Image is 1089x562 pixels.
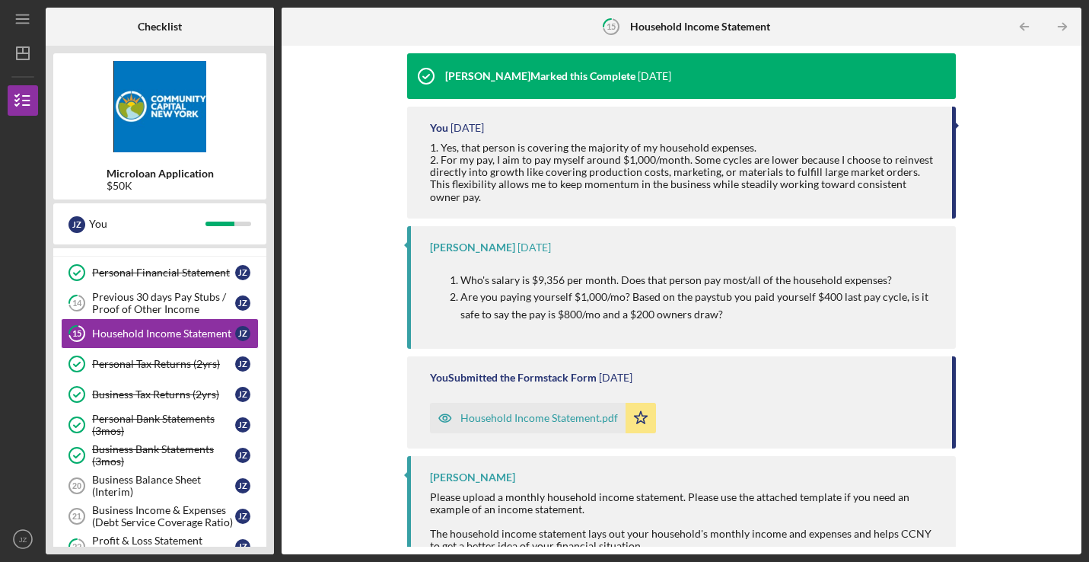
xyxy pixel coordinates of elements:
div: $50K [107,180,214,192]
tspan: 20 [72,481,81,490]
time: 2025-08-08 13:09 [451,122,484,134]
div: [PERSON_NAME] Marked this Complete [445,70,635,82]
tspan: 22 [72,542,81,552]
a: Business Bank Statements (3mos)JZ [61,440,259,471]
tspan: 15 [607,21,616,31]
a: 15Household Income StatementJZ [61,318,259,349]
p: Who's salary is $9,356 per month. Does that person pay most/all of the household expenses? [460,272,941,289]
a: Business Tax Returns (2yrs)JZ [61,379,259,410]
b: Household Income Statement [630,21,770,33]
tspan: 14 [72,299,82,308]
div: J Z [235,326,250,341]
div: Please upload a monthly household income statement. Please use the attached template if you need ... [430,491,941,552]
div: Previous 30 days Pay Stubs / Proof of Other Income [92,291,235,315]
div: J Z [235,265,250,280]
b: Checklist [138,21,182,33]
div: J Z [235,356,250,372]
div: You Submitted the Formstack Form [430,372,597,384]
a: 20Business Balance Sheet (Interim)JZ [61,471,259,501]
text: JZ [19,535,27,544]
div: J Z [235,448,250,463]
div: J Z [235,295,250,311]
div: Personal Tax Returns (2yrs) [92,358,235,370]
div: Household Income Statement.pdf [460,412,618,424]
time: 2025-08-07 15:37 [517,241,551,254]
div: J Z [235,509,250,524]
div: J Z [68,216,85,233]
div: 1. Yes, that person is covering the majority of my household expenses. 2. For my pay, I aim to pa... [430,142,938,203]
img: Product logo [53,61,266,152]
time: 2025-08-05 18:18 [599,372,632,384]
div: You [89,211,205,237]
time: 2025-08-09 01:10 [638,70,671,82]
div: [PERSON_NAME] [430,241,515,254]
div: Household Income Statement [92,327,235,340]
div: Profit & Loss Statement (Interim) [92,535,235,559]
a: Personal Bank Statements (3mos)JZ [61,410,259,440]
a: 22Profit & Loss Statement (Interim)JZ [61,532,259,562]
a: Personal Financial StatementJZ [61,257,259,288]
tspan: 21 [72,512,81,521]
div: Business Balance Sheet (Interim) [92,474,235,498]
div: J Z [235,387,250,402]
div: Business Income & Expenses (Debt Service Coverage Ratio) [92,504,235,528]
div: Business Bank Statements (3mos) [92,443,235,468]
div: [PERSON_NAME] [430,471,515,484]
button: Household Income Statement.pdf [430,403,656,433]
a: 14Previous 30 days Pay Stubs / Proof of Other IncomeJZ [61,288,259,318]
div: J Z [235,539,250,554]
div: Business Tax Returns (2yrs) [92,388,235,401]
b: Microloan Application [107,168,214,180]
div: J Z [235,417,250,433]
div: J Z [235,478,250,493]
div: Personal Financial Statement [92,267,235,279]
a: 21Business Income & Expenses (Debt Service Coverage Ratio)JZ [61,501,259,532]
tspan: 15 [72,329,81,339]
div: Personal Bank Statements (3mos) [92,413,235,437]
p: Are you paying yourself $1,000/mo? Based on the paystub you paid yourself $400 last pay cycle, is... [460,289,941,323]
button: JZ [8,524,38,554]
div: You [430,122,448,134]
a: Personal Tax Returns (2yrs)JZ [61,349,259,379]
